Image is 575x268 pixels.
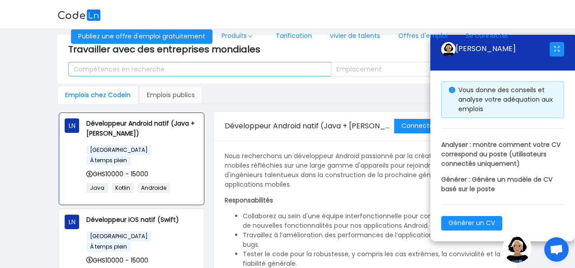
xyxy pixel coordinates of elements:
[225,151,487,189] font: Nous recherchons un développeur Android passionné par la création d'expériences mobiles réfléchie...
[330,31,380,40] font: vivier de talents
[69,217,75,226] font: LN
[86,215,179,224] font: Développeur iOS natif (Swift)
[321,21,389,51] a: vivier de talents
[389,21,457,51] a: Offres d'emploi
[544,237,569,262] a: Ouvrir le chat
[222,31,247,40] font: Produits
[243,212,497,230] font: Collaborez au sein d'une équipe interfonctionnelle pour concevoir, créer et livrer de nouvelles f...
[147,90,195,99] font: Emplois publics
[86,119,195,138] font: Développeur Android natif (Java + [PERSON_NAME])
[65,90,131,99] font: Emplois chez Codeln
[267,21,321,51] a: Tarification
[550,42,564,56] button: icône : plein écran
[394,119,506,133] button: Connectez-vous pour postuler
[71,29,212,44] button: Publiez une offre d'emploi gratuitement
[86,171,93,177] i: icône : dollar
[71,32,212,41] a: Publiez une offre d'emploi gratuitement
[243,230,500,249] font: Travaillez à l’amélioration des performances de l’application et à l’élimination des bugs.
[336,65,382,74] font: Emplacement
[247,34,253,38] i: icône : vers le bas
[57,9,101,21] img: logobg.f302741d.svg
[276,31,312,40] font: Tarification
[69,121,75,130] font: LN
[90,156,127,164] font: À temps plein
[86,257,93,263] i: icône : dollar
[74,65,165,74] font: Compétences en recherche
[225,121,413,131] font: Développeur Android natif (Java + [PERSON_NAME])
[458,85,553,113] font: Vous donne des conseils et analyse votre adéquation aux emplois
[93,169,148,179] font: GHS10000 - 15000
[441,140,561,168] font: Analyser : montre comment votre CV correspond au poste (utilisateurs connectés uniquement)
[441,175,552,193] font: Générer : Génère un modèle de CV basé sur le poste
[115,184,130,192] font: Kotlin
[90,232,148,240] font: [GEOGRAPHIC_DATA]
[457,21,518,51] a: Se connecter
[90,184,104,192] font: Java
[398,31,448,40] font: Offres d'emploi
[466,31,509,40] font: Se connecter
[449,87,455,93] i: icône : info-circle
[243,249,500,268] font: Tester le code pour la robustesse, y compris les cas extrêmes, la convivialité et la fiabilité gé...
[225,196,273,205] font: Responsabilités
[68,43,260,56] font: Travailler avec des entreprises mondiales
[441,216,502,230] button: Générer un CV
[93,256,148,265] font: GHS10000 - 15000
[90,243,127,250] font: À temps plein
[90,146,148,154] font: [GEOGRAPHIC_DATA]
[141,184,166,192] font: Androïde
[503,234,532,263] img: ground.ddcf5dcf.png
